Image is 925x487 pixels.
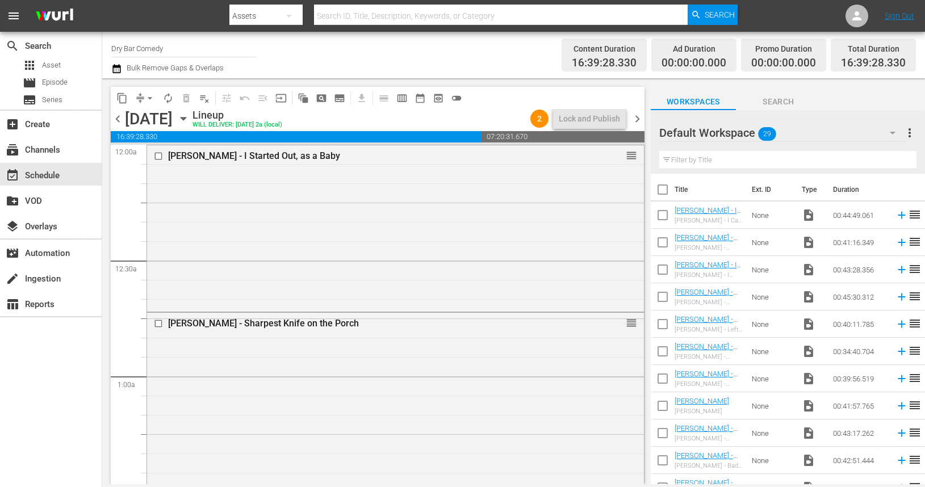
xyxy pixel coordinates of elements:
span: reorder [626,317,637,329]
div: Default Workspace [659,117,906,149]
td: None [747,201,797,229]
button: Lock and Publish [553,108,626,129]
span: video_file [802,263,815,276]
span: Automation [6,246,19,260]
span: playlist_remove_outlined [199,93,210,104]
div: [PERSON_NAME] - I Started Out, as a Baby [168,150,582,161]
span: Revert to Primary Episode [236,89,254,107]
span: reorder [908,317,922,330]
th: Duration [826,174,894,205]
span: Series [42,94,62,106]
span: menu [7,9,20,23]
div: [PERSON_NAME] [675,408,729,415]
svg: Add to Schedule [895,236,908,249]
span: Series [23,93,36,107]
span: Update Metadata from Key Asset [272,89,290,107]
span: Customize Events [214,87,236,109]
span: Week Calendar View [393,89,411,107]
a: [PERSON_NAME] - Prison for Wizards [675,370,738,387]
span: reorder [626,149,637,162]
span: Video [802,454,815,467]
span: Episode [23,76,36,90]
span: Ingestion [6,272,19,286]
button: reorder [626,149,637,161]
div: [PERSON_NAME] - I Can Get Whiter [675,217,743,224]
span: Schedule [6,169,19,182]
span: date_range_outlined [415,93,426,104]
td: None [747,338,797,365]
span: content_copy [116,93,128,104]
td: 00:34:40.704 [828,338,891,365]
a: [PERSON_NAME] - I Can Get Whiter [675,206,741,223]
th: Type [795,174,826,205]
td: None [747,365,797,392]
span: Search [736,95,821,109]
span: Video [802,317,815,331]
a: [PERSON_NAME] - Bargain Basement [675,342,738,359]
td: 00:43:28.356 [828,256,891,283]
span: toggle_off [451,93,462,104]
span: chevron_left [111,112,125,126]
a: [PERSON_NAME] - Activated [675,233,738,250]
span: more_vert [903,126,916,140]
td: None [747,447,797,474]
span: Video [802,426,815,440]
th: Ext. ID [745,174,794,205]
td: 00:43:17.262 [828,419,891,447]
svg: Add to Schedule [895,372,908,385]
span: Video [802,345,815,358]
span: 00:00:00.000 [662,57,726,70]
div: Lock and Publish [559,108,620,129]
div: [DATE] [125,110,173,128]
span: reorder [908,426,922,439]
td: 00:39:56.519 [828,365,891,392]
span: Create Series Block [330,89,349,107]
a: [PERSON_NAME] - Shoulda Tried Harder [675,424,742,441]
span: Video [802,236,815,249]
div: [PERSON_NAME] - Shoulda Tried Harder [675,435,743,442]
td: None [747,256,797,283]
div: [PERSON_NAME] - Sharpest Knife on the Porch [168,318,582,329]
span: Bulk Remove Gaps & Overlaps [125,64,224,72]
a: [PERSON_NAME] - I Started Out, as a Baby [675,261,741,286]
span: Day Calendar View [371,87,393,109]
span: pageview_outlined [316,93,327,104]
span: Clear Lineup [195,89,214,107]
td: None [747,419,797,447]
span: Remove Gaps & Overlaps [131,89,159,107]
td: 00:44:49.061 [828,201,891,229]
span: Refresh All Search Blocks [290,87,312,109]
span: reorder [908,398,922,412]
div: Lineup [192,109,282,121]
div: WILL DELIVER: [DATE] 2a (local) [192,121,282,129]
td: None [747,229,797,256]
span: 16:39:28.330 [841,57,906,70]
div: Ad Duration [662,41,726,57]
span: 07:20:31.670 [481,131,644,142]
span: reorder [908,371,922,385]
span: compress [135,93,146,104]
td: 00:42:51.444 [828,447,891,474]
td: 00:45:30.312 [828,283,891,310]
svg: Add to Schedule [895,263,908,276]
div: [PERSON_NAME] - Prison for Wizards [675,380,743,388]
span: chevron_right [630,112,644,126]
td: 00:41:16.349 [828,229,891,256]
span: Video [802,290,815,304]
span: Fill episodes with ad slates [254,89,272,107]
svg: Add to Schedule [895,427,908,439]
div: [PERSON_NAME] - I Started Out, as a Baby [675,271,743,279]
a: [PERSON_NAME] - Left Field [675,315,738,332]
span: calendar_view_week_outlined [396,93,408,104]
svg: Add to Schedule [895,454,908,467]
span: reorder [908,235,922,249]
span: reorder [908,344,922,358]
td: None [747,392,797,419]
span: Asset [23,58,36,72]
span: arrow_drop_down [144,93,156,104]
div: Content Duration [572,41,637,57]
svg: Add to Schedule [895,345,908,358]
span: subtitles_outlined [334,93,345,104]
span: reorder [908,262,922,276]
span: Channels [6,143,19,157]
